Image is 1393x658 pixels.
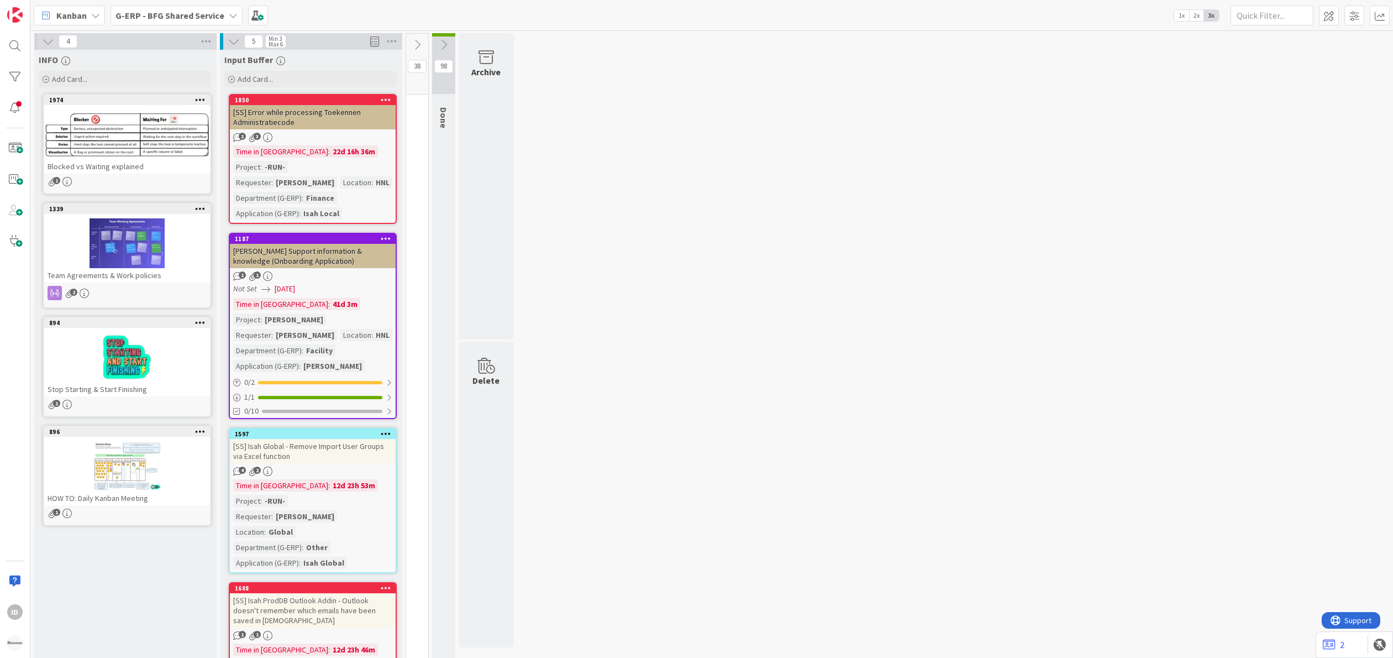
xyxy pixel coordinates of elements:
div: 1974 [44,95,210,105]
div: Application (G-ERP) [233,207,299,220]
div: 1339Team Agreements & Work policies [44,204,210,283]
div: 1688 [230,583,396,593]
div: 1850 [230,95,396,105]
div: 896 [49,428,210,436]
span: 1 [239,133,246,140]
div: [PERSON_NAME] [273,510,337,523]
span: : [260,161,262,173]
span: Add Card... [238,74,273,84]
div: Time in [GEOGRAPHIC_DATA] [233,145,328,158]
div: Facility [303,344,335,357]
div: HNL [373,176,392,189]
div: Project [233,495,260,507]
span: 0 / 2 [244,377,255,388]
div: [PERSON_NAME] [262,314,326,326]
div: 1597[SS] Isah Global - Remove Import User Groups via Excel function [230,429,396,463]
div: Requester [233,510,271,523]
div: 1850[SS] Error while processing Toekennen Administratiecode [230,95,396,129]
div: Blocked vs Waiting explained [44,159,210,174]
div: 1688[SS] Isah ProdDB Outlook Addin - Outlook doesn't remember which emails have been saved in [DE... [230,583,396,628]
div: 1850 [235,96,396,104]
div: Time in [GEOGRAPHIC_DATA] [233,298,328,310]
span: 1x [1174,10,1189,21]
span: 1 [53,509,60,516]
div: HOW TO: Daily Kanban Meeting [44,491,210,505]
div: [PERSON_NAME] [301,360,365,372]
span: 1 [53,177,60,184]
div: 894 [44,318,210,328]
div: [SS] Error while processing Toekennen Administratiecode [230,105,396,129]
div: HNL [373,329,392,341]
div: 1339 [49,205,210,213]
span: : [328,644,330,656]
span: : [328,145,330,158]
div: 41d 3m [330,298,360,310]
span: : [264,526,266,538]
span: 2 [70,289,77,296]
div: Location [340,329,371,341]
div: Isah Local [301,207,342,220]
span: : [302,192,303,204]
img: Visit kanbanzone.com [7,7,23,23]
span: 1 [53,400,60,407]
span: : [371,176,373,189]
b: G-ERP - BFG Shared Service [115,10,224,21]
span: 3 [254,133,261,140]
div: Department (G-ERP) [233,344,302,357]
div: [SS] Isah ProdDB Outlook Addin - Outlook doesn't remember which emails have been saved in [DEMOGR... [230,593,396,628]
div: Project [233,161,260,173]
div: 1597 [230,429,396,439]
span: 1 [239,631,246,638]
div: 894Stop Starting & Start Finishing [44,318,210,396]
span: 98 [434,60,453,73]
div: Stop Starting & Start Finishing [44,382,210,396]
div: Time in [GEOGRAPHIC_DATA] [233,479,328,492]
span: [DATE] [275,283,295,295]
div: Application (G-ERP) [233,360,299,372]
span: : [299,207,301,220]
div: 1187 [230,234,396,244]
span: 2x [1189,10,1204,21]
span: 1 [254,271,261,279]
span: 4 [59,35,77,48]
span: 2 [254,467,261,474]
div: 896 [44,427,210,437]
span: : [271,329,273,341]
div: Department (G-ERP) [233,541,302,553]
div: Min 3 [269,36,282,41]
span: Support [23,2,50,15]
a: 2 [1323,638,1344,651]
div: 1/1 [230,390,396,404]
span: : [302,344,303,357]
div: [PERSON_NAME] [273,329,337,341]
div: Delete [473,374,500,387]
div: 22d 16h 36m [330,145,378,158]
span: 4 [239,467,246,474]
span: 1 / 1 [244,391,255,403]
input: Quick Filter... [1231,6,1313,25]
span: Input Buffer [224,54,273,65]
div: 12d 23h 46m [330,644,378,656]
span: Done [438,107,449,128]
div: -RUN- [262,161,288,173]
div: [PERSON_NAME] [273,176,337,189]
div: 1597 [235,430,396,438]
span: : [260,314,262,326]
span: : [299,360,301,372]
span: 38 [408,60,427,73]
img: avatar [7,635,23,651]
div: Global [266,526,296,538]
div: Department (G-ERP) [233,192,302,204]
div: [PERSON_NAME] Support information & knowledge (Onboarding Application) [230,244,396,268]
div: Application (G-ERP) [233,557,299,569]
div: Archive [472,65,501,79]
i: Not Set [233,284,257,294]
span: 1 [254,631,261,638]
div: 1974 [49,96,210,104]
div: Other [303,541,330,553]
div: Location [233,526,264,538]
span: 0/10 [244,405,259,417]
div: Isah Global [301,557,347,569]
span: Add Card... [52,74,87,84]
div: Finance [303,192,337,204]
